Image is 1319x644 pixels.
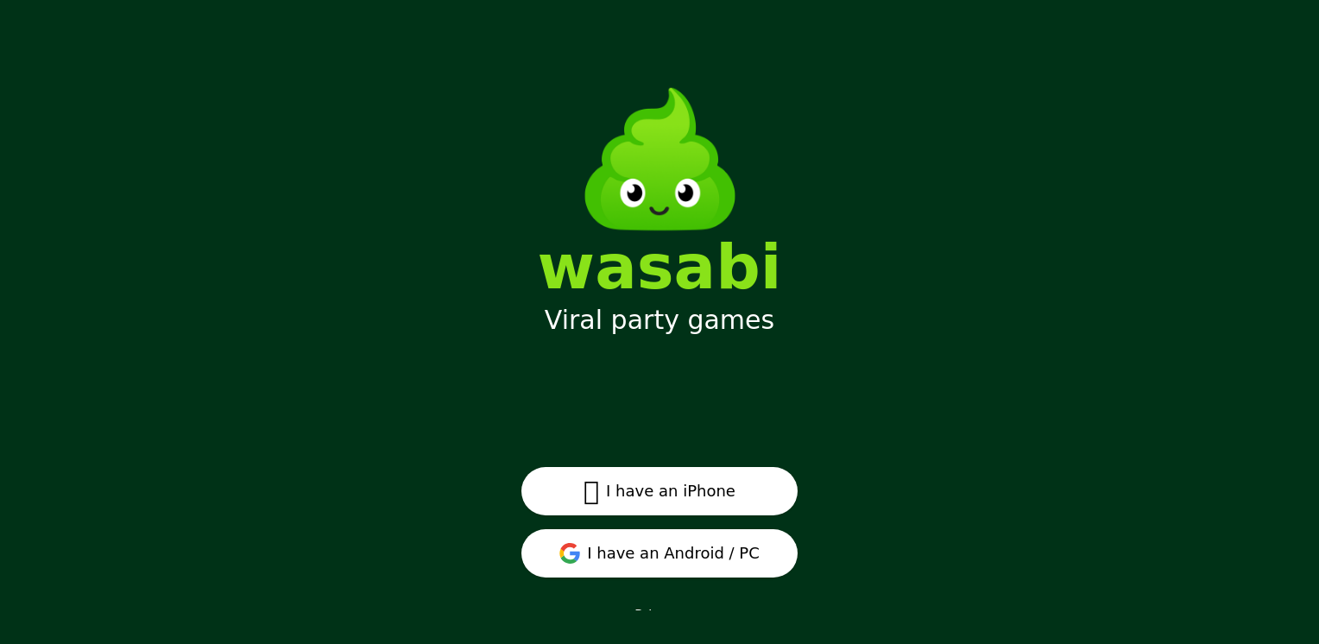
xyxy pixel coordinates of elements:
img: Wasabi Mascot [563,62,757,256]
span:  [584,476,599,507]
button: I have an iPhone [521,467,798,515]
div: Viral party games [545,305,774,336]
a: Privacy [634,607,685,623]
button: I have an Android / PC [521,529,798,578]
div: wasabi [538,236,782,298]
